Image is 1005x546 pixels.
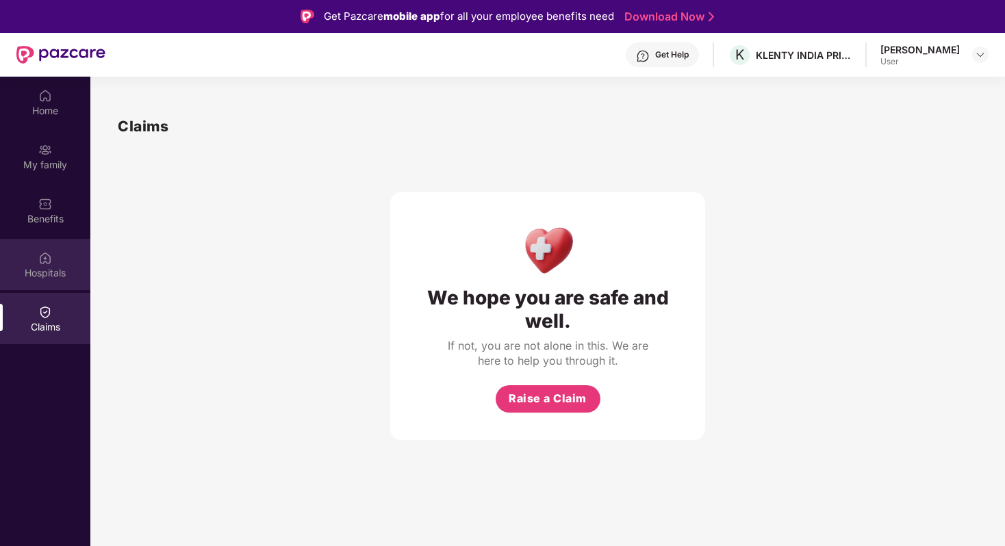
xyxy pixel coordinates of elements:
img: svg+xml;base64,PHN2ZyBpZD0iSGVscC0zMngzMiIgeG1sbnM9Imh0dHA6Ly93d3cudzMub3JnLzIwMDAvc3ZnIiB3aWR0aD... [636,49,650,63]
div: We hope you are safe and well. [418,286,678,333]
img: svg+xml;base64,PHN2ZyB3aWR0aD0iMjAiIGhlaWdodD0iMjAiIHZpZXdCb3g9IjAgMCAyMCAyMCIgZmlsbD0ibm9uZSIgeG... [38,143,52,157]
h1: Claims [118,115,168,138]
span: K [735,47,744,63]
img: New Pazcare Logo [16,46,105,64]
span: Raise a Claim [509,390,587,407]
img: svg+xml;base64,PHN2ZyBpZD0iQ2xhaW0iIHhtbG5zPSJodHRwOi8vd3d3LnczLm9yZy8yMDAwL3N2ZyIgd2lkdGg9IjIwIi... [38,305,52,319]
div: If not, you are not alone in this. We are here to help you through it. [445,338,650,368]
div: [PERSON_NAME] [880,43,960,56]
div: User [880,56,960,67]
strong: mobile app [383,10,440,23]
img: Health Care [518,220,578,279]
div: Get Pazcare for all your employee benefits need [324,8,614,25]
a: Download Now [624,10,710,24]
img: svg+xml;base64,PHN2ZyBpZD0iRHJvcGRvd24tMzJ4MzIiIHhtbG5zPSJodHRwOi8vd3d3LnczLm9yZy8yMDAwL3N2ZyIgd2... [975,49,986,60]
img: Stroke [709,10,714,24]
img: svg+xml;base64,PHN2ZyBpZD0iSG9tZSIgeG1sbnM9Imh0dHA6Ly93d3cudzMub3JnLzIwMDAvc3ZnIiB3aWR0aD0iMjAiIG... [38,89,52,103]
button: Raise a Claim [496,385,600,413]
img: svg+xml;base64,PHN2ZyBpZD0iQmVuZWZpdHMiIHhtbG5zPSJodHRwOi8vd3d3LnczLm9yZy8yMDAwL3N2ZyIgd2lkdGg9Ij... [38,197,52,211]
div: Get Help [655,49,689,60]
img: svg+xml;base64,PHN2ZyBpZD0iSG9zcGl0YWxzIiB4bWxucz0iaHR0cDovL3d3dy53My5vcmcvMjAwMC9zdmciIHdpZHRoPS... [38,251,52,265]
div: KLENTY INDIA PRIVATE LIMITED [756,49,852,62]
img: Logo [301,10,314,23]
